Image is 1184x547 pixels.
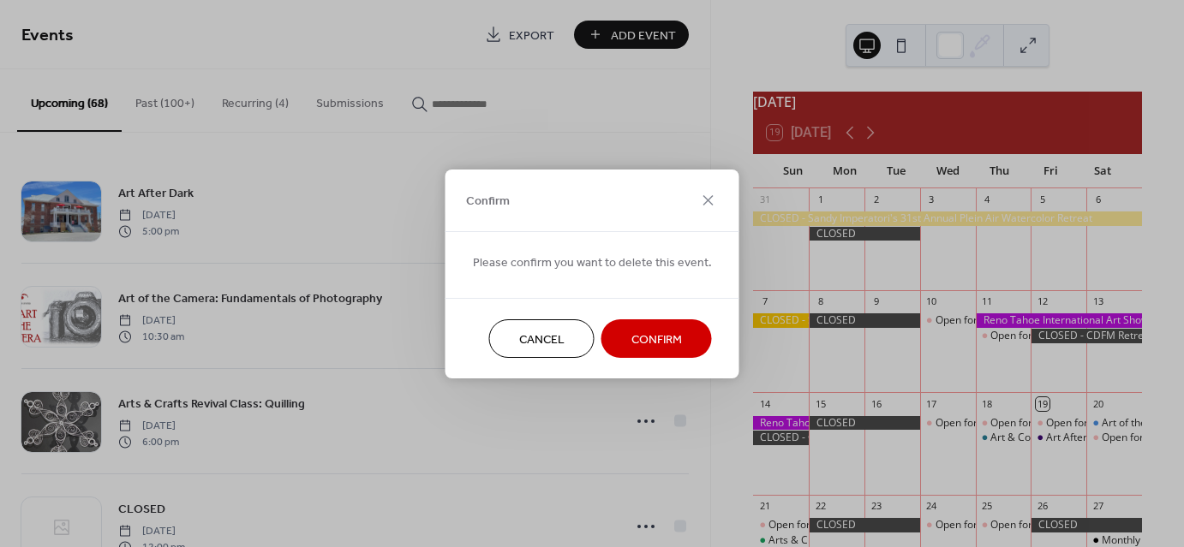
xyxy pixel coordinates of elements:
span: Confirm [466,193,510,211]
button: Cancel [489,319,595,358]
span: Cancel [519,330,565,348]
span: Please confirm you want to delete this event. [473,253,712,271]
button: Confirm [601,319,712,358]
span: Confirm [631,330,682,348]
